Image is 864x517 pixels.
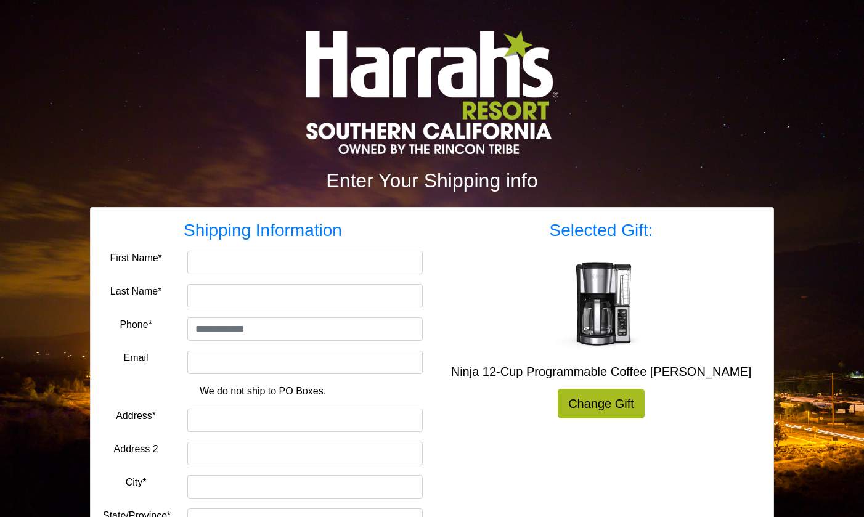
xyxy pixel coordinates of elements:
[552,256,651,354] img: Ninja 12-Cup Programmable Coffee Brewer
[120,317,152,332] label: Phone*
[116,409,156,423] label: Address*
[103,220,423,241] h3: Shipping Information
[114,442,158,457] label: Address 2
[306,31,558,154] img: Logo
[112,384,414,399] p: We do not ship to PO Boxes.
[110,251,161,266] label: First Name*
[124,351,149,365] label: Email
[558,389,645,418] a: Change Gift
[126,475,147,490] label: City*
[441,220,761,241] h3: Selected Gift:
[441,364,761,379] h5: Ninja 12-Cup Programmable Coffee [PERSON_NAME]
[90,169,774,192] h2: Enter Your Shipping info
[110,284,162,299] label: Last Name*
